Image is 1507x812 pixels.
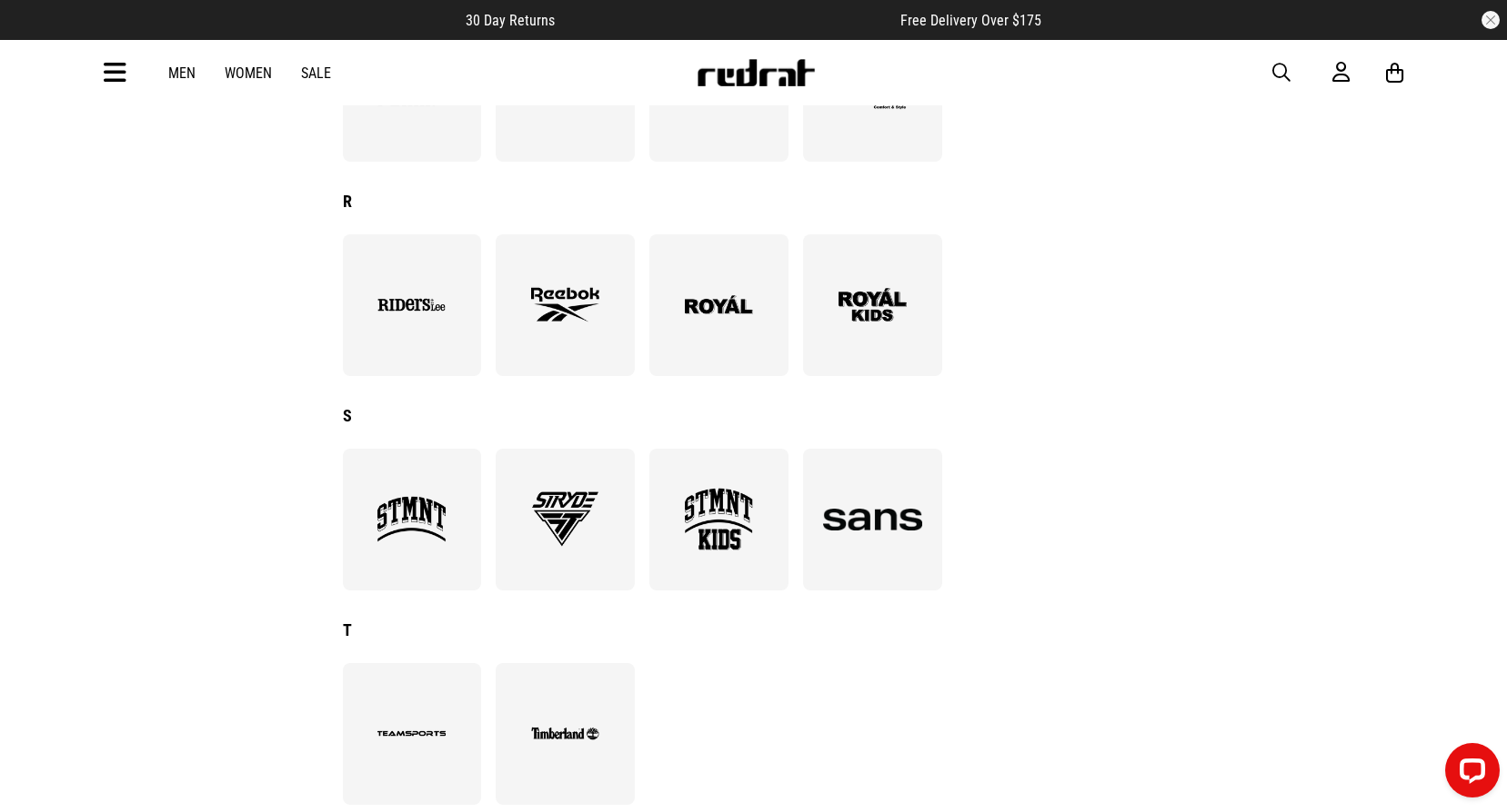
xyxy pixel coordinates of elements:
img: Redrat logo [696,59,816,86]
span: Free Delivery Over $175 [900,12,1041,29]
a: Stryde [496,449,635,590]
div: R [343,162,1403,234]
img: Reebok [516,271,615,339]
img: Riders by Lee [362,271,461,339]
img: Royàl Kids [823,271,922,339]
img: STMNT [362,485,461,553]
a: Royàl Kids [803,234,942,376]
a: STMNT [343,449,482,590]
a: Women [225,64,272,82]
a: STMNT Kids [649,449,789,590]
a: Royàl [649,234,789,376]
img: Stryde [516,485,615,553]
iframe: LiveChat chat widget [1431,736,1507,812]
img: Timberland [516,699,615,767]
img: sans [823,485,922,553]
a: Reebok [496,234,635,376]
iframe: Customer reviews powered by Trustpilot [591,11,864,29]
img: STMNT Kids [669,485,769,553]
a: Men [168,64,196,82]
div: S [343,376,1403,449]
span: 30 Day Returns [466,12,555,29]
a: sans [803,449,942,590]
a: Riders by Lee [343,234,482,376]
img: Royàl [669,271,769,339]
img: Teamsports [362,699,461,767]
a: Timberland [496,663,635,805]
a: Sale [301,64,331,82]
div: T [343,590,1403,663]
a: Teamsports [343,663,482,805]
